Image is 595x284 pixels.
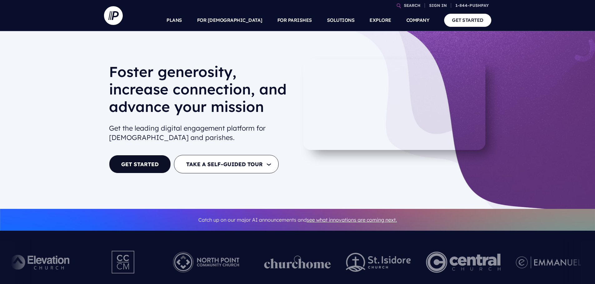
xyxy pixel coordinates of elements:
img: Central Church Henderson NV [426,245,501,279]
button: TAKE A SELF-GUIDED TOUR [174,155,279,173]
a: see what innovations are coming next. [307,217,397,223]
img: pp_logos_2 [346,253,411,272]
p: Catch up on our major AI announcements and [109,213,486,227]
a: GET STARTED [444,14,491,26]
h2: Get the leading digital engagement platform for [DEMOGRAPHIC_DATA] and parishes. [109,121,293,145]
a: COMPANY [406,9,429,31]
img: Pushpay_Logo__NorthPoint [163,245,249,279]
img: Pushpay_Logo__CCM [99,245,148,279]
a: GET STARTED [109,155,171,173]
a: SOLUTIONS [327,9,355,31]
a: FOR PARISHES [277,9,312,31]
a: PLANS [166,9,182,31]
img: pp_logos_1 [264,256,331,269]
a: EXPLORE [369,9,391,31]
h1: Foster generosity, increase connection, and advance your mission [109,63,293,120]
a: FOR [DEMOGRAPHIC_DATA] [197,9,262,31]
